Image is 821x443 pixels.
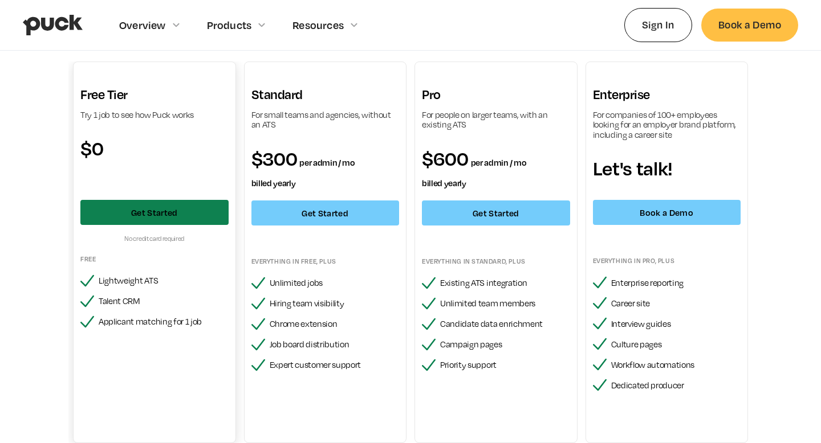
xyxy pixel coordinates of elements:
div: Candidate data enrichment [440,319,570,329]
div: $600 [422,148,570,189]
div: Everything in standard, plus [422,257,570,266]
div: Free [80,255,229,264]
span: per admin / mo billed yearly [422,157,526,188]
div: Enterprise reporting [611,278,741,288]
div: For small teams and agencies, without an ATS [251,110,400,130]
div: Hiring team visibility [270,298,400,309]
div: Everything in FREE, plus [251,257,400,266]
div: No credit card required [80,234,229,243]
div: Resources [292,19,344,31]
div: Applicant matching for 1 job [99,317,229,327]
div: Career site [611,298,741,309]
div: Campaign pages [440,339,570,350]
h3: Pro [422,87,570,103]
div: Try 1 job to see how Puck works [80,110,229,120]
div: For companies of 100+ employees looking for an employer brand platform, including a career site [593,110,741,140]
div: For people on larger teams, with an existing ATS [422,110,570,130]
div: Let's talk! [593,158,741,178]
div: Interview guides [611,319,741,329]
div: Expert customer support [270,360,400,370]
div: Priority support [440,360,570,370]
a: Book a Demo [701,9,798,41]
a: Get Started [251,200,400,225]
a: Get Started [80,200,229,225]
div: Products [207,19,252,31]
div: Unlimited team members [440,298,570,309]
div: Job board distribution [270,339,400,350]
div: Overview [119,19,166,31]
div: Existing ATS integration [440,278,570,288]
h3: Free Tier [80,87,229,103]
div: Talent CRM [99,296,229,306]
a: Get Started [422,200,570,225]
div: Chrome extension [270,319,400,329]
div: $0 [80,138,229,158]
div: Unlimited jobs [270,278,400,288]
div: Dedicated producer [611,380,741,391]
h3: Standard [251,87,400,103]
div: $300 [251,148,400,189]
div: Lightweight ATS [99,276,229,286]
span: per admin / mo billed yearly [251,157,355,188]
div: Workflow automations [611,360,741,370]
a: Book a Demo [593,200,741,225]
a: Sign In [624,8,692,42]
div: Culture pages [611,339,741,350]
h3: Enterprise [593,87,741,103]
div: Everything in pro, plus [593,256,741,265]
